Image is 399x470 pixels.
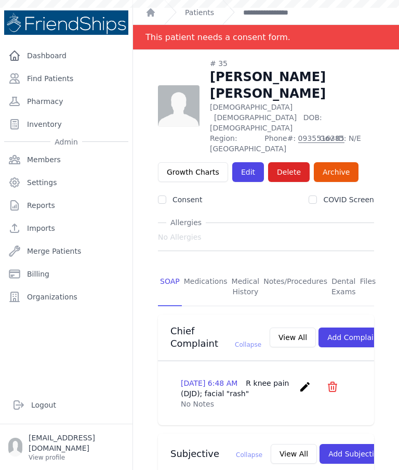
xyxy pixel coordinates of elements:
[181,399,351,409] p: No Notes
[158,85,199,127] img: person-242608b1a05df3501eefc295dc1bc67a.jpg
[261,268,329,306] a: Notes/Procedures
[210,102,374,133] p: [DEMOGRAPHIC_DATA]
[268,162,310,182] button: Delete
[158,162,228,182] a: Growth Charts
[158,268,374,306] nav: Tabs
[4,241,128,262] a: Merge Patients
[4,45,128,66] a: Dashboard
[230,268,262,306] a: Medical History
[358,268,378,306] a: Files
[299,381,311,393] i: create
[170,325,261,350] h3: Chief Complaint
[4,114,128,135] a: Inventory
[232,162,264,182] a: Edit
[271,444,317,464] button: View All
[29,433,124,453] p: [EMAIL_ADDRESS][DOMAIN_NAME]
[158,232,202,242] span: No Allergies
[4,149,128,170] a: Members
[182,268,230,306] a: Medications
[185,7,214,18] a: Patients
[214,113,297,122] span: [DEMOGRAPHIC_DATA]
[158,268,182,306] a: SOAP
[299,385,314,395] a: create
[181,378,295,399] p: [DATE] 6:48 AM
[166,217,206,228] span: Allergies
[4,172,128,193] a: Settings
[320,133,374,154] span: Gov ID: N/E
[4,68,128,89] a: Find Patients
[4,218,128,239] a: Imports
[8,433,124,462] a: [EMAIL_ADDRESS][DOMAIN_NAME] View profile
[4,286,128,307] a: Organizations
[210,133,258,154] span: Region: [GEOGRAPHIC_DATA]
[8,395,124,415] a: Logout
[235,341,261,348] span: Collapse
[170,448,262,460] h3: Subjective
[4,10,128,35] img: Medical Missions EMR
[145,25,290,49] div: This patient needs a consent form.
[329,268,358,306] a: Dental Exams
[318,328,390,347] button: Add Complaint
[270,328,316,347] button: View All
[320,444,392,464] button: Add Subjective
[172,195,202,204] label: Consent
[29,453,124,462] p: View profile
[323,195,374,204] label: COVID Screen
[264,133,313,154] span: Phone#:
[4,264,128,284] a: Billing
[236,451,262,459] span: Collapse
[210,69,374,102] h1: [PERSON_NAME] [PERSON_NAME]
[314,162,358,182] a: Archive
[210,58,374,69] div: # 35
[133,25,399,50] div: Notification
[50,137,82,147] span: Admin
[4,91,128,112] a: Pharmacy
[4,195,128,216] a: Reports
